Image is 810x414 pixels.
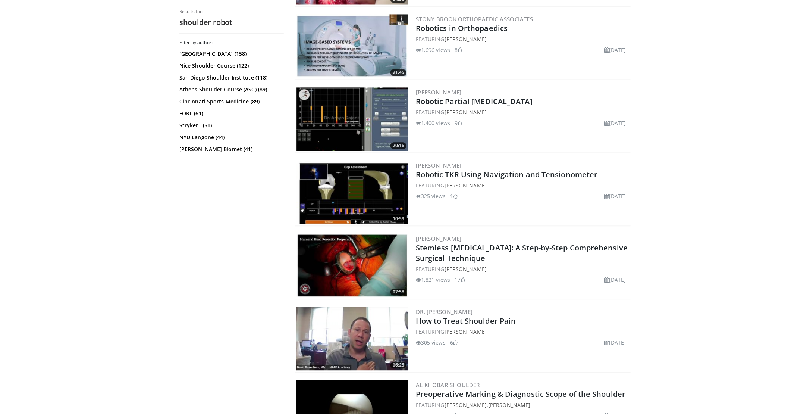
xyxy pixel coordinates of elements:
[416,192,446,200] li: 325 views
[445,182,487,189] a: [PERSON_NAME]
[179,9,284,15] p: Results for:
[604,276,626,284] li: [DATE]
[604,192,626,200] li: [DATE]
[179,134,282,141] a: NYU Langone (44)
[455,119,462,127] li: 9
[450,339,458,346] li: 6
[390,289,406,295] span: 07:58
[390,215,406,222] span: 10:59
[445,109,487,116] a: [PERSON_NAME]
[179,122,282,129] a: Stryker . (51)
[416,169,598,180] a: Robotic TKR Using Navigation and Tensionometer
[445,328,487,335] a: [PERSON_NAME]
[416,119,450,127] li: 1,400 views
[416,339,446,346] li: 305 views
[390,142,406,149] span: 20:16
[296,307,408,370] a: 06:25
[488,401,530,408] a: [PERSON_NAME]
[416,23,508,33] a: Robotics in Orthopaedics
[179,74,282,81] a: San Diego Shoulder Institute (118)
[416,308,473,315] a: Dr. [PERSON_NAME]
[179,146,282,153] a: [PERSON_NAME] Biomet (41)
[416,235,462,242] a: [PERSON_NAME]
[445,265,487,273] a: [PERSON_NAME]
[416,181,629,189] div: FEATURING
[604,339,626,346] li: [DATE]
[604,119,626,127] li: [DATE]
[390,69,406,76] span: 21:45
[604,46,626,54] li: [DATE]
[416,243,628,263] a: Stemless [MEDICAL_DATA]: A Step-by-Step Comprehensive Surgical Technique
[179,40,284,46] h3: Filter by author:
[179,110,282,117] a: FORE (61)
[416,401,629,409] div: FEATURING ,
[455,276,465,284] li: 17
[416,88,462,96] a: [PERSON_NAME]
[179,86,282,93] a: Athens Shoulder Course (ASC) (89)
[296,234,408,297] a: 07:58
[296,307,408,370] img: c3ae9072-7b55-49a8-ad01-0d66b231ec4c.300x170_q85_crop-smart_upscale.jpg
[296,87,408,151] a: 20:16
[416,316,516,326] a: How to Treat Shoulder Pain
[416,15,533,23] a: Stony Brook Orthopaedic Associates
[416,162,462,169] a: [PERSON_NAME]
[416,96,533,106] a: Robotic Partial [MEDICAL_DATA]
[296,87,408,151] img: fcef0cf4-4a4e-41a9-a2d4-99fcdd615f2e.300x170_q85_crop-smart_upscale.jpg
[179,98,282,105] a: Cincinnati Sports Medicine (89)
[296,14,408,78] img: 3810c5c9-f5a1-417a-b065-6e9046ae86bb.300x170_q85_crop-smart_upscale.jpg
[296,234,408,297] img: ee559304-fefc-4441-9d2e-2a09b953164c.300x170_q85_crop-smart_upscale.jpg
[296,161,408,224] img: 38b4eea0-ac7e-4070-bc4b-d2f8e10734e8.300x170_q85_crop-smart_upscale.jpg
[416,328,629,336] div: FEATURING
[416,35,629,43] div: FEATURING
[445,35,487,43] a: [PERSON_NAME]
[416,389,626,399] a: Preoperative Marking & Diagnostic Scope of the Shoulder
[390,362,406,368] span: 06:25
[296,14,408,78] a: 21:45
[416,108,629,116] div: FEATURING
[416,46,450,54] li: 1,696 views
[445,401,487,408] a: [PERSON_NAME]
[179,62,282,69] a: Nice Shoulder Course (122)
[179,18,284,27] h2: shoulder robot
[416,381,480,389] a: Al Khobar Shoulder
[296,161,408,224] a: 10:59
[455,46,462,54] li: 8
[416,276,450,284] li: 1,821 views
[179,50,282,57] a: [GEOGRAPHIC_DATA] (158)
[450,192,458,200] li: 1
[416,265,629,273] div: FEATURING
